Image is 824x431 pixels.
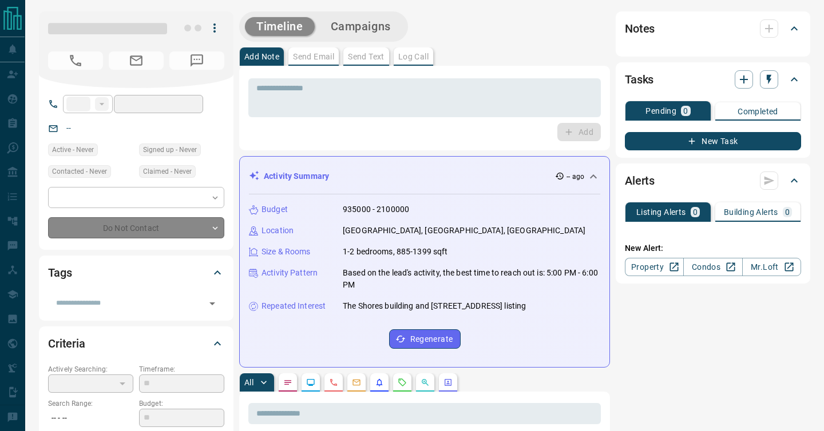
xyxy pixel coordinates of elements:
p: Search Range: [48,398,133,409]
svg: Listing Alerts [375,378,384,387]
p: Budget: [139,398,224,409]
p: Budget [262,203,288,215]
div: Activity Summary-- ago [249,166,600,187]
a: Mr.Loft [742,258,801,276]
p: 0 [683,107,688,115]
p: Completed [738,107,778,115]
p: Location [262,225,294,237]
span: No Number [169,51,224,70]
p: The Shores building and [STREET_ADDRESS] listing [343,300,526,312]
h2: Tasks [625,70,653,89]
span: Active - Never [52,144,94,155]
p: -- - -- [48,409,133,428]
svg: Opportunities [421,378,430,387]
p: Repeated Interest [262,300,326,312]
div: Notes [625,15,801,42]
p: -- ago [566,171,584,182]
div: Tags [48,259,224,286]
p: 0 [693,208,698,216]
svg: Requests [398,378,407,387]
p: [GEOGRAPHIC_DATA], [GEOGRAPHIC_DATA], [GEOGRAPHIC_DATA] [343,225,585,237]
button: Campaigns [319,17,402,36]
p: All [244,378,253,386]
div: Criteria [48,330,224,357]
button: Open [204,296,220,312]
span: Contacted - Never [52,166,107,177]
a: -- [66,123,71,133]
a: Property [625,258,684,276]
p: Size & Rooms [262,246,311,258]
p: Activity Summary [264,170,329,182]
div: Alerts [625,167,801,194]
div: Do Not Contact [48,217,224,238]
h2: Tags [48,264,72,282]
p: Actively Searching: [48,364,133,374]
svg: Calls [329,378,338,387]
p: Based on the lead's activity, the best time to reach out is: 5:00 PM - 6:00 PM [343,267,600,291]
span: Signed up - Never [143,144,197,155]
a: Condos [683,258,742,276]
p: Add Note [244,53,279,61]
svg: Notes [283,378,292,387]
h2: Notes [625,19,655,38]
p: Pending [645,107,676,115]
p: 935000 - 2100000 [343,203,409,215]
span: Claimed - Never [143,166,192,177]
h2: Criteria [48,334,85,353]
h2: Alerts [625,171,655,190]
button: Regenerate [389,329,461,349]
p: Listing Alerts [636,208,686,216]
button: Timeline [245,17,315,36]
svg: Agent Actions [443,378,453,387]
p: 0 [785,208,790,216]
p: 1-2 bedrooms, 885-1399 sqft [343,246,448,258]
p: New Alert: [625,242,801,254]
span: No Number [48,51,103,70]
button: New Task [625,132,801,150]
div: Tasks [625,66,801,93]
svg: Lead Browsing Activity [306,378,315,387]
svg: Emails [352,378,361,387]
p: Activity Pattern [262,267,318,279]
span: No Email [109,51,164,70]
p: Building Alerts [724,208,778,216]
p: Timeframe: [139,364,224,374]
